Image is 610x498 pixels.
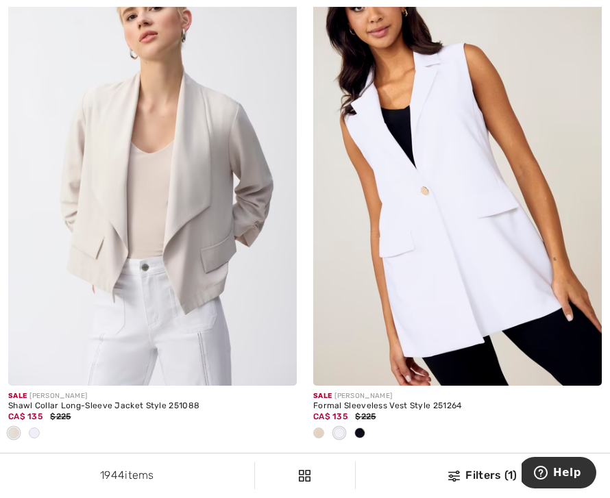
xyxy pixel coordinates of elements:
iframe: Opens a widget where you can find more information [522,457,596,491]
div: Black [350,423,370,445]
div: Vanilla 30 [24,423,45,445]
img: Filters [299,470,310,482]
div: [PERSON_NAME] [8,391,297,401]
div: Filters (1) [364,467,602,484]
div: Moonstone [3,423,24,445]
div: [PERSON_NAME] [313,391,602,401]
div: Parchment [308,423,329,445]
span: 1944 [100,469,125,482]
img: Filters [448,471,460,482]
span: Sale [313,392,332,400]
span: $225 [355,412,376,421]
span: Sale [8,392,27,400]
span: CA$ 135 [313,412,347,421]
span: CA$ 135 [8,412,42,421]
div: Shawl Collar Long-Sleeve Jacket Style 251088 [8,401,297,411]
div: Formal Sleeveless Vest Style 251264 [313,401,602,411]
span: $225 [50,412,71,421]
div: Off White [329,423,350,445]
